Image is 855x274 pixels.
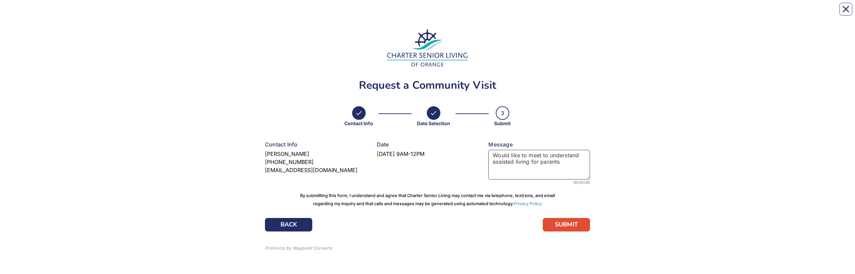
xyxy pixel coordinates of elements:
div: Submit [494,120,511,127]
textarea: Would like to meet to understand assisted living for parents [488,150,590,180]
div: ProForms by Waypoint Converts [265,245,332,252]
div: [PHONE_NUMBER] [265,158,367,166]
div: 3 [496,106,509,120]
span: Message [488,141,512,148]
button: BACK [265,218,312,231]
a: Privacy Policy [514,201,542,206]
img: 80c5c31f-30c5-4a5b-ac0b-009c09fab086.jpg [385,29,470,69]
div: [PERSON_NAME] [265,150,367,158]
span: By submitting this form, I understand and agree that Charter Senior Living may contact me via tel... [300,193,555,206]
div: Request a Community Visit [265,80,590,91]
button: SUBMIT [543,218,590,231]
span: Date [377,141,389,148]
button: Close [839,3,852,16]
div: Contact Info [344,120,373,127]
div: [EMAIL_ADDRESS][DOMAIN_NAME] [265,166,367,174]
div: [DATE] 9AM-12PM [377,150,479,158]
div: Date Selection [417,120,450,127]
span: Contact Info [265,141,297,148]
